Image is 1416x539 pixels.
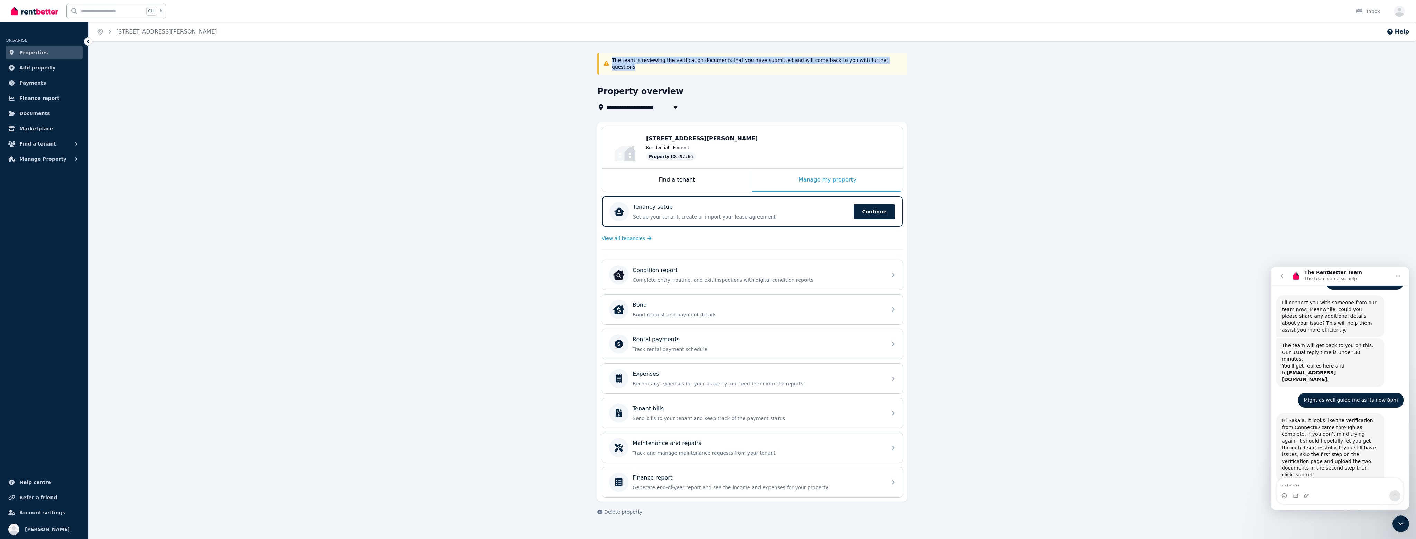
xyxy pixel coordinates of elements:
p: Rental payments [633,335,680,344]
div: Inbox [1356,8,1380,15]
span: [STREET_ADDRESS][PERSON_NAME] [646,135,758,142]
p: The team is reviewing the verification documents that you have submitted and will come back to yo... [612,57,903,71]
span: [PERSON_NAME] [25,525,70,533]
span: Properties [19,48,48,57]
button: Find a tenant [6,137,83,151]
p: Complete entry, routine, and exit inspections with digital condition reports [633,277,883,284]
span: Ctrl [146,7,157,16]
p: Bond request and payment details [633,311,883,318]
a: Add property [6,61,83,75]
a: Properties [6,46,83,59]
span: ORGANISE [6,38,27,43]
div: : 397766 [646,152,696,161]
a: ExpensesRecord any expenses for your property and feed them into the reports [602,364,903,393]
p: Track rental payment schedule [633,346,883,353]
a: Maintenance and repairsTrack and manage maintenance requests from your tenant [602,433,903,463]
img: Bond [613,304,624,315]
p: Set up your tenant, create or import your lease agreement [633,213,849,220]
a: Payments [6,76,83,90]
p: Send bills to your tenant and keep track of the payment status [633,415,883,422]
a: Documents [6,106,83,120]
button: Delete property [597,509,642,515]
span: Add property [19,64,56,72]
p: Finance report [633,474,672,482]
p: Record any expenses for your property and feed them into the reports [633,380,883,387]
iframe: Intercom live chat [1271,267,1409,510]
span: Continue [854,204,895,219]
iframe: Intercom live chat [1392,515,1409,532]
button: Help [1387,28,1409,36]
span: Residential | For rent [646,145,689,150]
p: Condition report [633,266,678,275]
a: [STREET_ADDRESS][PERSON_NAME] [116,28,217,35]
a: Tenant billsSend bills to your tenant and keep track of the payment status [602,398,903,428]
span: Account settings [19,509,65,517]
a: Marketplace [6,122,83,136]
a: Finance reportGenerate end-of-year report and see the income and expenses for your property [602,467,903,497]
span: Marketplace [19,124,53,133]
img: RentBetter [11,6,58,16]
span: Payments [19,79,46,87]
span: Refer a friend [19,493,57,502]
div: Manage my property [752,169,903,192]
a: Help centre [6,475,83,489]
span: View all tenancies [602,235,645,242]
span: k [160,8,162,14]
a: Account settings [6,506,83,520]
span: Documents [19,109,50,118]
a: Condition reportCondition reportComplete entry, routine, and exit inspections with digital condit... [602,260,903,290]
button: Manage Property [6,152,83,166]
a: Finance report [6,91,83,105]
a: Refer a friend [6,491,83,504]
span: Help centre [19,478,51,486]
span: Find a tenant [19,140,56,148]
div: Find a tenant [602,169,752,192]
img: Condition report [613,269,624,280]
p: Maintenance and repairs [633,439,701,447]
a: Rental paymentsTrack rental payment schedule [602,329,903,359]
p: Bond [633,301,647,309]
p: Tenant bills [633,405,664,413]
p: Expenses [633,370,659,378]
p: Track and manage maintenance requests from your tenant [633,449,883,456]
a: BondBondBond request and payment details [602,295,903,324]
h1: Property overview [597,86,683,97]
nav: Breadcrumb [88,22,225,41]
p: Generate end-of-year report and see the income and expenses for your property [633,484,883,491]
span: Property ID [649,154,676,159]
span: Delete property [604,509,642,515]
p: Tenancy setup [633,203,673,211]
span: Finance report [19,94,59,102]
span: Manage Property [19,155,66,163]
a: Tenancy setupSet up your tenant, create or import your lease agreementContinue [602,196,903,227]
a: View all tenancies [602,235,652,242]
